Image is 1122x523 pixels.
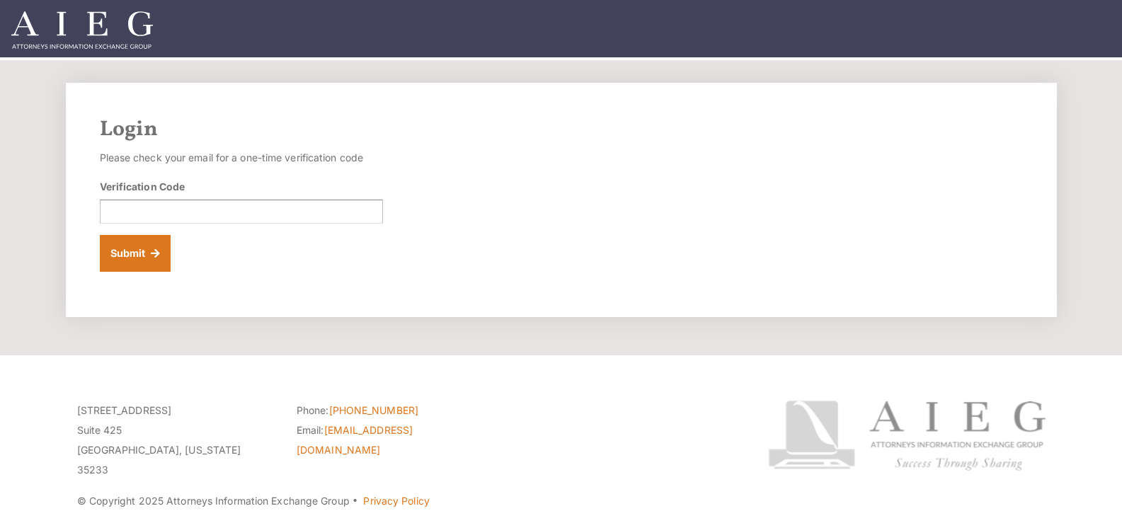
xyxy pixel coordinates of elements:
[297,420,495,460] li: Email:
[297,424,413,456] a: [EMAIL_ADDRESS][DOMAIN_NAME]
[77,401,275,480] p: [STREET_ADDRESS] Suite 425 [GEOGRAPHIC_DATA], [US_STATE] 35233
[352,500,358,507] span: ·
[100,179,185,194] label: Verification Code
[77,491,715,511] p: © Copyright 2025 Attorneys Information Exchange Group
[100,235,171,272] button: Submit
[297,401,495,420] li: Phone:
[100,148,383,168] p: Please check your email for a one-time verification code
[11,11,153,49] img: Attorneys Information Exchange Group
[329,404,418,416] a: [PHONE_NUMBER]
[100,117,1023,142] h2: Login
[768,401,1046,471] img: Attorneys Information Exchange Group logo
[363,495,429,507] a: Privacy Policy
